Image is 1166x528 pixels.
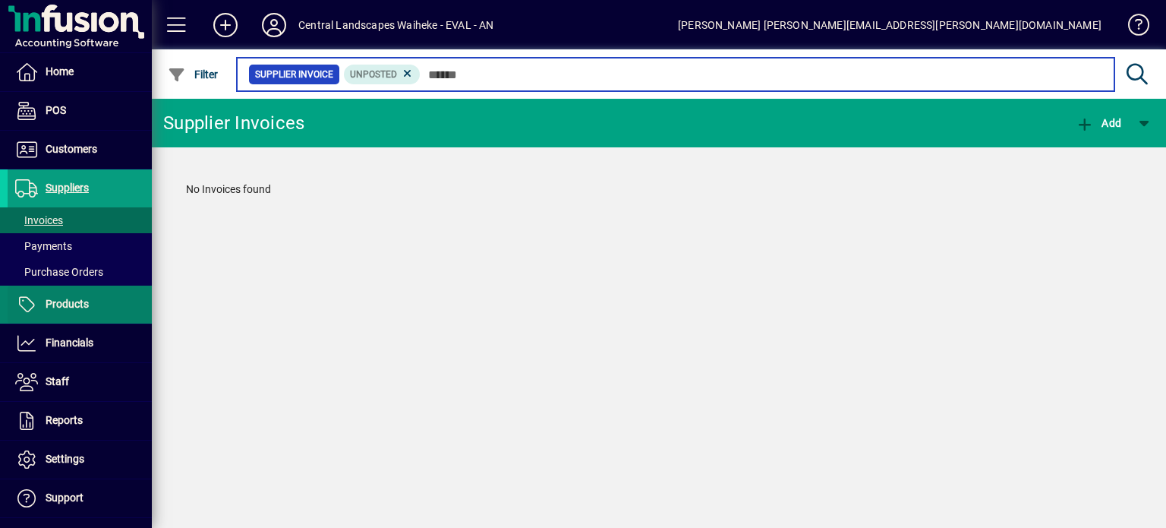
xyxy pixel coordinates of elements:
span: Unposted [350,69,397,80]
span: Reports [46,414,83,426]
a: Staff [8,363,152,401]
span: Staff [46,375,69,387]
span: Customers [46,143,97,155]
span: Home [46,65,74,77]
span: Products [46,298,89,310]
span: POS [46,104,66,116]
a: Purchase Orders [8,259,152,285]
span: Financials [46,337,93,349]
span: Support [46,492,84,504]
span: Invoices [15,214,63,226]
span: Payments [15,240,72,252]
button: Filter [164,61,222,88]
button: Profile [250,11,298,39]
span: Purchase Orders [15,266,103,278]
span: Add [1076,117,1121,129]
div: Supplier Invoices [163,111,304,135]
a: Reports [8,402,152,440]
button: Add [201,11,250,39]
span: Filter [168,68,219,81]
a: Support [8,479,152,517]
button: Add [1072,109,1125,137]
span: Supplier Invoice [255,67,333,82]
a: Payments [8,233,152,259]
mat-chip: Invoice Status: Unposted [344,65,421,84]
div: No Invoices found [171,166,1147,213]
a: POS [8,92,152,130]
div: [PERSON_NAME] [PERSON_NAME][EMAIL_ADDRESS][PERSON_NAME][DOMAIN_NAME] [678,13,1101,37]
a: Financials [8,324,152,362]
a: Products [8,286,152,324]
a: Settings [8,441,152,479]
a: Home [8,53,152,91]
a: Invoices [8,207,152,233]
div: Central Landscapes Waiheke - EVAL - AN [298,13,494,37]
a: Knowledge Base [1117,3,1147,52]
span: Settings [46,453,84,465]
span: Suppliers [46,182,89,194]
a: Customers [8,131,152,169]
